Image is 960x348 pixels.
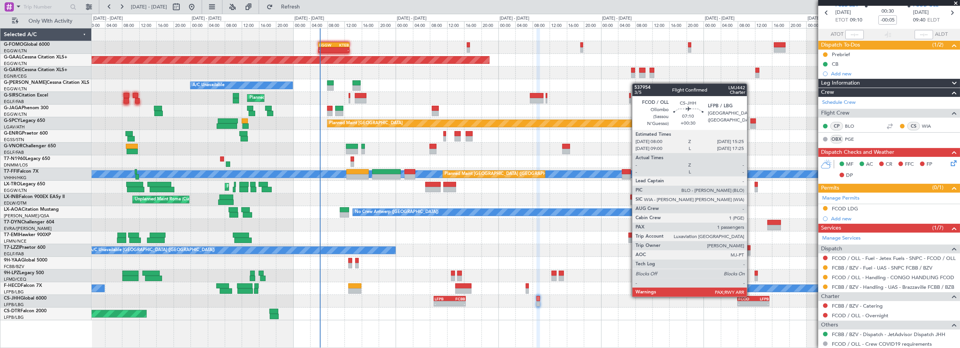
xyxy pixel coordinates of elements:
a: FCOD / OLL - Handling - CONGO HANDLING FCOD [832,274,954,281]
a: FCBB / BZV - Catering [832,303,883,309]
a: LX-INBFalcon 900EX EASy II [4,195,65,199]
a: T7-N1960Legacy 650 [4,157,50,161]
div: 00:00 [191,21,207,28]
div: 12:00 [447,21,464,28]
div: [DATE] - [DATE] [294,15,324,22]
a: BLO [845,123,862,130]
div: Planned Maint [GEOGRAPHIC_DATA] ([GEOGRAPHIC_DATA]) [227,181,348,193]
div: 12:00 [652,21,669,28]
div: RJBB [674,170,691,174]
span: Dispatch [821,245,842,253]
a: T7-FFIFalcon 7X [4,169,38,174]
a: FCOD / OLL - Overnight [832,312,888,319]
div: 04:00 [105,21,122,28]
span: Flight Crew [821,109,850,118]
div: 12:00 [345,21,361,28]
a: EGGW/LTN [4,61,27,67]
span: G-SPCY [4,118,20,123]
span: T7-EMI [4,233,19,237]
span: ETOT [835,17,848,24]
span: F-HECD [4,283,21,288]
span: MF [846,161,853,168]
a: PGE [845,136,862,143]
div: Prebrief [832,51,850,58]
div: 00:00 [88,21,105,28]
div: 00:00 [601,21,618,28]
a: EGGW/LTN [4,112,27,117]
a: G-VNORChallenger 650 [4,144,56,148]
div: LFPB [754,296,769,301]
a: G-GARECessna Citation XLS+ [4,68,67,72]
span: FFC [905,161,914,168]
a: LFMD/CEQ [4,276,26,282]
span: DP [846,172,853,180]
span: 09:40 [913,17,925,24]
div: 04:00 [310,21,327,28]
a: G-ENRGPraetor 600 [4,131,48,136]
div: 16:00 [362,21,379,28]
div: 16:00 [156,21,173,28]
a: G-JAGAPhenom 300 [4,106,49,110]
span: AC [866,161,873,168]
a: G-SIRSCitation Excel [4,93,48,98]
div: 08:00 [430,21,447,28]
a: EGSS/STN [4,137,24,143]
span: Dispatch Checks and Weather [821,148,894,157]
a: T7-EMIHawker 900XP [4,233,51,237]
span: 9H-YAA [4,258,21,263]
span: CS-DTR [4,309,20,313]
span: G-JAGA [4,106,22,110]
a: T7-DYNChallenger 604 [4,220,54,225]
a: FCBB/BZV [4,264,24,270]
span: T7-FFI [4,169,17,174]
a: EGLF/FAB [4,251,24,257]
div: 00:00 [806,21,823,28]
div: [DATE] - [DATE] [500,15,529,22]
span: G-VNOR [4,144,23,148]
span: [DATE] [913,9,929,17]
span: Refresh [274,4,307,10]
div: - [674,175,691,179]
a: LFPB/LBG [4,289,24,295]
a: G-GAALCessna Citation XLS+ [4,55,67,60]
span: Services [821,224,841,233]
span: (1/7) [932,224,943,232]
span: G-GAAL [4,55,22,60]
a: 9H-YAAGlobal 5000 [4,258,47,263]
div: 04:00 [208,21,225,28]
div: - [450,301,465,306]
span: ATOT [831,31,843,38]
div: 20:00 [482,21,498,28]
a: EGGW/LTN [4,48,27,54]
div: 12:00 [550,21,567,28]
span: 9H-LPZ [4,271,19,275]
div: 20:00 [687,21,704,28]
span: [DATE] - [DATE] [131,3,167,10]
span: [DATE] [835,9,851,17]
span: Dispatch To-Dos [821,41,860,50]
a: EVRA/[PERSON_NAME] [4,226,52,231]
a: FCOD / OLL - Crew COVID19 requirements [832,341,932,347]
a: CS-DTRFalcon 2000 [4,309,47,313]
a: LX-AOACitation Mustang [4,207,59,212]
span: T7-DYN [4,220,21,225]
span: G-GARE [4,68,22,72]
div: 08:00 [738,21,755,28]
a: EDLW/DTM [4,200,27,206]
div: [DATE] - [DATE] [808,15,837,22]
a: DNMM/LOS [4,162,28,168]
span: LX-TRO [4,182,20,186]
span: ALDT [935,31,948,38]
a: F-HECDFalcon 7X [4,283,42,288]
div: LFPB [435,296,450,301]
div: No Crew [680,283,698,294]
span: CR [886,161,892,168]
div: 20:00 [379,21,396,28]
div: 00:00 [498,21,515,28]
div: 16:00 [669,21,686,28]
div: CB [832,61,838,67]
a: CS-JHHGlobal 6000 [4,296,47,301]
a: Schedule Crew [822,99,856,107]
div: 12:00 [755,21,772,28]
span: FP [927,161,932,168]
